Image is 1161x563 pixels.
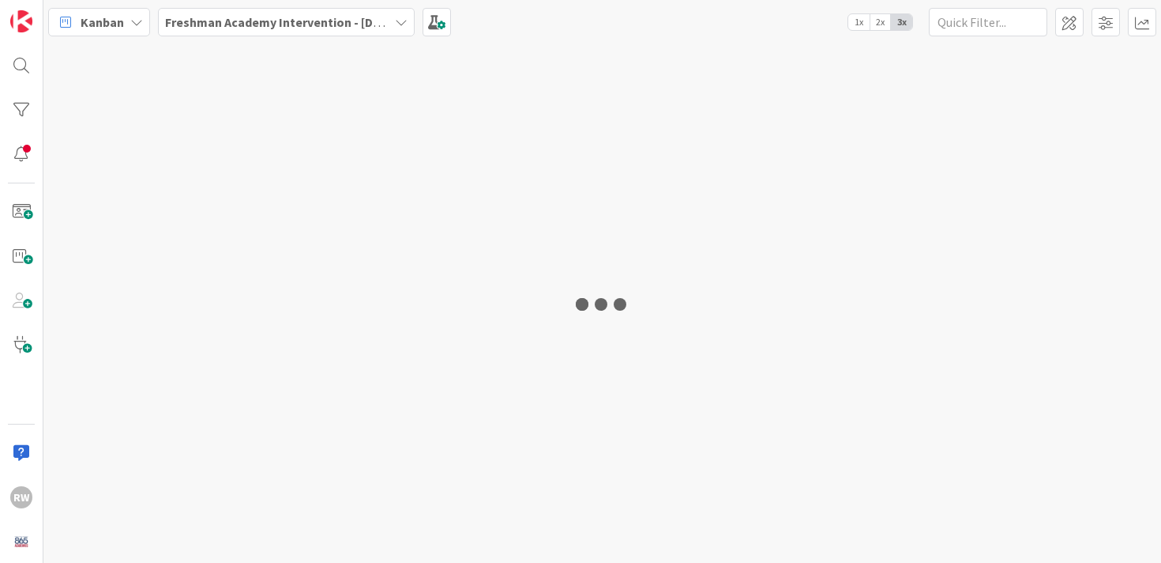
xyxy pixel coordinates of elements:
span: 2x [870,14,891,30]
div: RW [10,486,32,508]
input: Quick Filter... [929,8,1047,36]
span: 1x [848,14,870,30]
b: Freshman Academy Intervention - [DATE]-[DATE] [165,14,440,30]
span: 3x [891,14,912,30]
img: avatar [10,531,32,553]
img: Visit kanbanzone.com [10,10,32,32]
span: Kanban [81,13,124,32]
